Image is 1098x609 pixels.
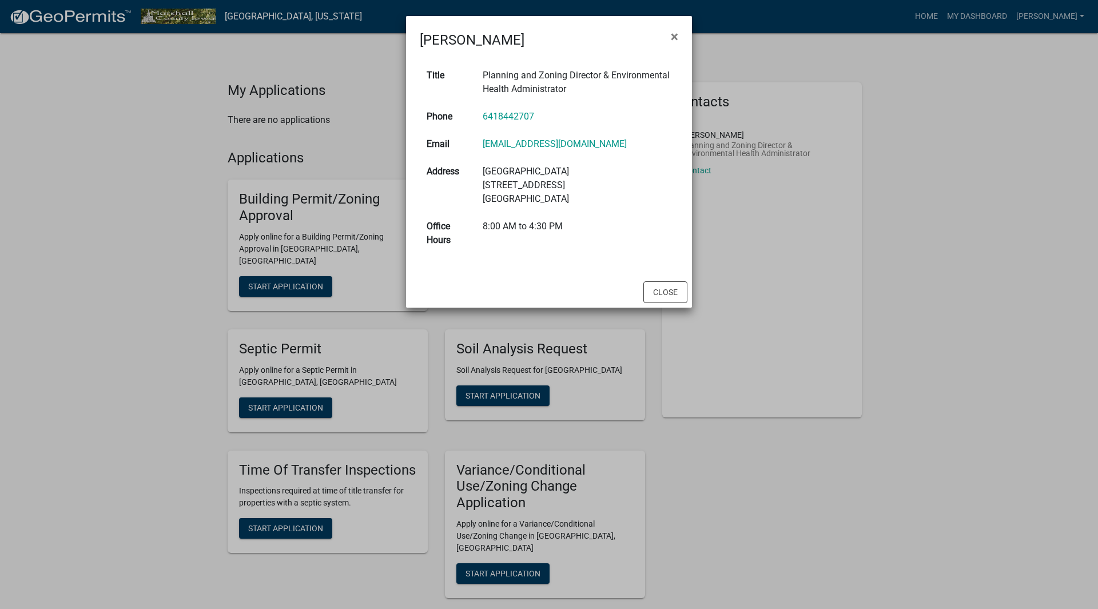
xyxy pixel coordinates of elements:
[476,62,678,103] td: Planning and Zoning Director & Environmental Health Administrator
[420,130,476,158] th: Email
[662,21,687,53] button: Close
[483,111,534,122] a: 6418442707
[420,103,476,130] th: Phone
[420,158,476,213] th: Address
[420,213,476,254] th: Office Hours
[476,158,678,213] td: [GEOGRAPHIC_DATA] [STREET_ADDRESS] [GEOGRAPHIC_DATA]
[483,220,671,233] div: 8:00 AM to 4:30 PM
[420,62,476,103] th: Title
[420,30,524,50] h4: [PERSON_NAME]
[643,281,687,303] button: Close
[671,29,678,45] span: ×
[483,138,627,149] a: [EMAIL_ADDRESS][DOMAIN_NAME]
